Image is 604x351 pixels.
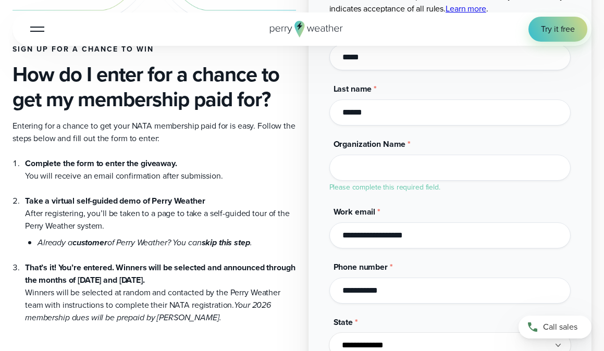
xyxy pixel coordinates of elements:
em: Your 2026 membership dues will be prepaid by [PERSON_NAME]. [25,299,271,323]
li: Winners will be selected at random and contacted by the Perry Weather team with instructions to c... [25,249,296,324]
li: You will receive an email confirmation after submission. [25,157,296,182]
span: Phone number [334,261,388,273]
em: Already a of Perry Weather? You can . [38,236,252,248]
h4: Sign up for a chance to win [13,45,296,54]
a: Learn more [446,3,486,15]
span: Work email [334,206,376,218]
span: Try it free [541,23,575,35]
a: Try it free [528,17,587,42]
span: Organization Name [334,138,406,150]
h3: How do I enter for a chance to get my membership paid for? [13,62,296,112]
span: Last name [334,83,372,95]
strong: Take a virtual self-guided demo of Perry Weather [25,195,205,207]
li: After registering, you’ll be taken to a page to take a self-guided tour of the Perry Weather system. [25,182,296,249]
strong: customer [72,236,107,248]
strong: skip this step [202,236,250,248]
label: Please complete this required field. [329,182,440,193]
p: Entering for a chance to get your NATA membership paid for is easy. Follow the steps below and fi... [13,120,296,145]
span: Call sales [543,321,577,333]
strong: Complete the form to enter the giveaway. [25,157,177,169]
span: State [334,316,353,328]
strong: That’s it! You’re entered. Winners will be selected and announced through the months of [DATE] an... [25,261,295,286]
a: Call sales [519,316,591,339]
